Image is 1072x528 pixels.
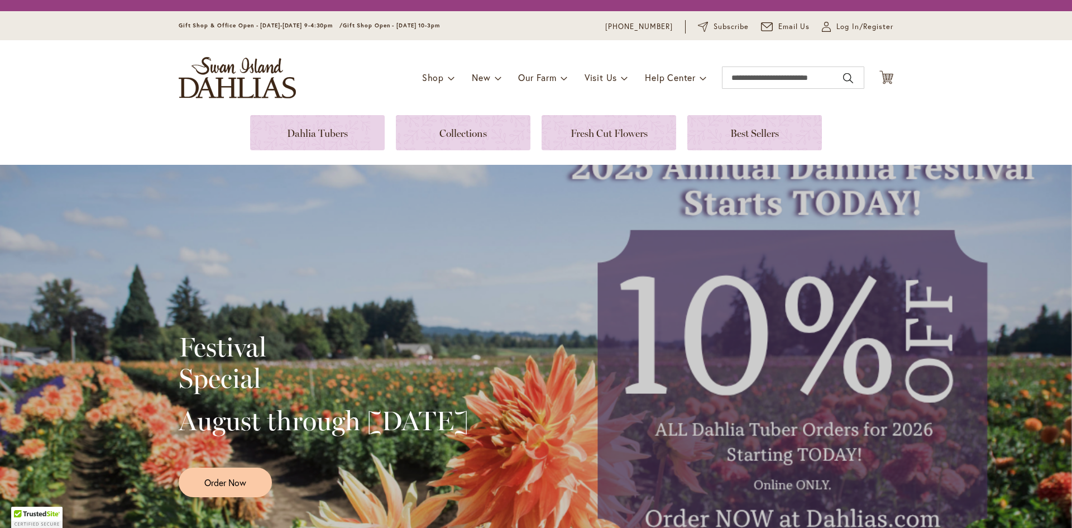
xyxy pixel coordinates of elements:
span: Subscribe [714,21,749,32]
span: Shop [422,72,444,83]
a: Log In/Register [822,21,893,32]
span: Order Now [204,476,246,489]
a: Order Now [179,468,272,497]
button: Search [843,69,853,87]
span: Gift Shop & Office Open - [DATE]-[DATE] 9-4:30pm / [179,22,343,29]
span: Help Center [645,72,696,83]
h2: Festival Special [179,331,468,394]
span: Log In/Register [836,21,893,32]
a: Subscribe [698,21,749,32]
a: store logo [179,57,296,98]
a: [PHONE_NUMBER] [605,21,673,32]
span: Our Farm [518,72,556,83]
span: Visit Us [585,72,617,83]
span: New [472,72,490,83]
span: Gift Shop Open - [DATE] 10-3pm [343,22,440,29]
span: Email Us [778,21,810,32]
div: TrustedSite Certified [11,507,63,528]
h2: August through [DATE] [179,405,468,436]
a: Email Us [761,21,810,32]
